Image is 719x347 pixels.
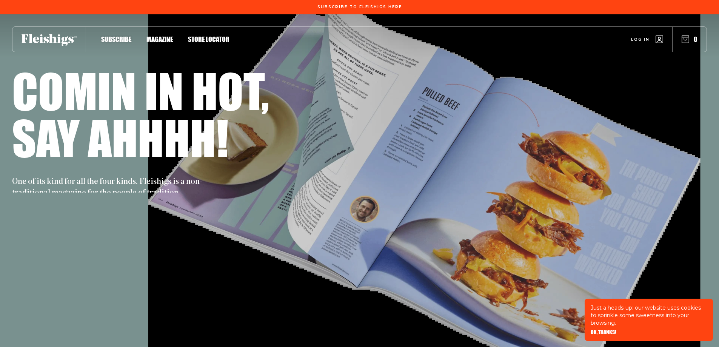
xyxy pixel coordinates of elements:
[591,330,616,335] button: OK, THANKS!
[101,35,131,43] span: Subscribe
[188,34,229,44] a: Store locator
[146,35,173,43] span: Magazine
[101,34,131,44] a: Subscribe
[316,5,403,9] a: Subscribe To Fleishigs Here
[146,34,173,44] a: Magazine
[12,67,269,114] h1: Comin in hot,
[12,176,208,199] p: One of its kind for all the four kinds. Fleishigs is a non-traditional magazine for the people of...
[591,304,707,327] p: Just a heads-up: our website uses cookies to sprinkle some sweetness into your browsing.
[12,114,228,161] h1: Say ahhhh!
[682,35,697,43] button: 0
[188,35,229,43] span: Store locator
[317,5,402,9] span: Subscribe To Fleishigs Here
